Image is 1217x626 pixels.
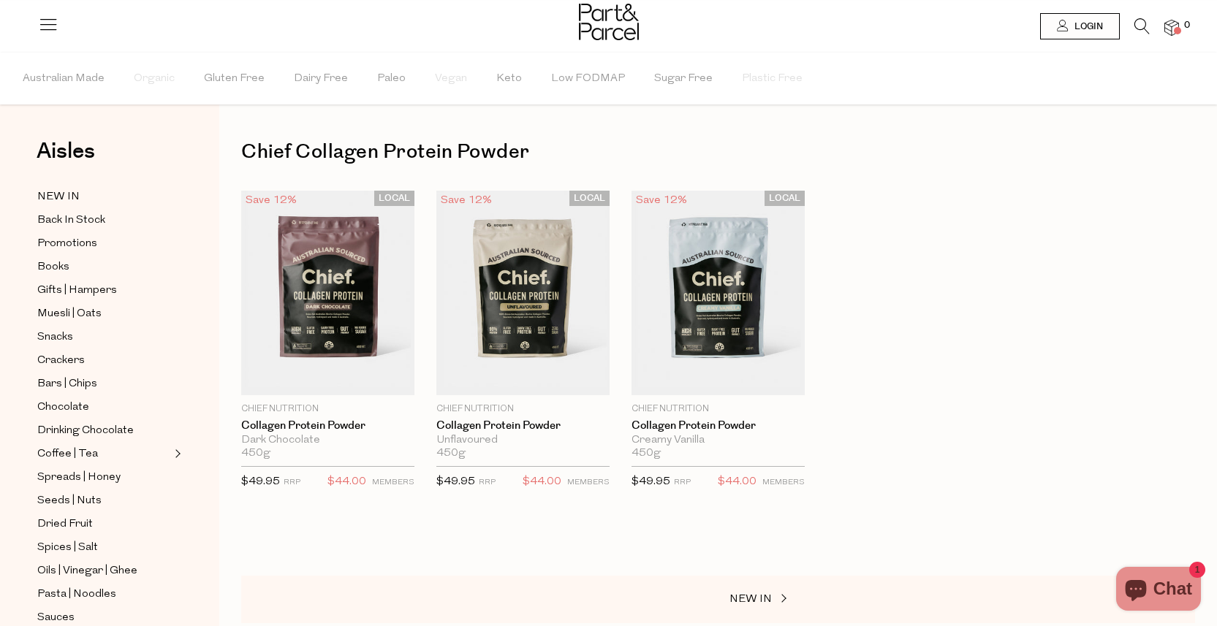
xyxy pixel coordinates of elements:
span: Keto [496,53,522,104]
span: Dried Fruit [37,516,93,533]
span: Plastic Free [742,53,803,104]
a: Aisles [37,140,95,177]
span: Snacks [37,329,73,346]
a: Collagen Protein Powder [241,419,414,432]
span: Promotions [37,235,97,253]
span: LOCAL [765,191,805,206]
a: Seeds | Nuts [37,492,170,510]
small: MEMBERS [372,478,414,486]
span: Back In Stock [37,212,105,229]
a: Promotions [37,234,170,253]
div: Save 12% [632,191,691,210]
span: Coffee | Tea [37,446,98,463]
span: $49.95 [632,476,670,487]
span: Muesli | Oats [37,305,102,323]
a: Spices | Salt [37,538,170,557]
img: Collagen Protein Powder [241,191,414,395]
a: Snacks [37,328,170,346]
span: Dairy Free [294,53,348,104]
a: Muesli | Oats [37,305,170,323]
span: Chocolate [37,399,89,416]
span: $49.95 [241,476,280,487]
img: Collagen Protein Powder [436,191,610,395]
span: Gluten Free [204,53,265,104]
span: Spreads | Honey [37,469,121,486]
a: Back In Stock [37,211,170,229]
span: $44.00 [718,473,757,492]
span: Bars | Chips [37,375,97,393]
span: 450g [241,447,270,460]
a: Collagen Protein Powder [436,419,610,432]
small: RRP [674,478,691,486]
small: MEMBERS [762,478,805,486]
a: Crackers [37,351,170,370]
span: Low FODMAP [551,53,625,104]
small: RRP [284,478,300,486]
span: $49.95 [436,476,475,487]
span: Seeds | Nuts [37,492,102,510]
inbox-online-store-chat: Shopify online store chat [1112,567,1205,614]
small: MEMBERS [567,478,610,486]
a: Login [1040,13,1120,39]
span: Sugar Free [654,53,713,104]
span: Login [1071,20,1103,33]
span: Aisles [37,135,95,167]
a: NEW IN [729,590,876,609]
span: 450g [436,447,466,460]
a: Books [37,258,170,276]
img: Collagen Protein Powder [632,191,805,395]
div: Save 12% [241,191,301,210]
img: Part&Parcel [579,4,639,40]
span: Australian Made [23,53,105,104]
a: Drinking Chocolate [37,421,170,440]
span: Drinking Chocolate [37,422,134,440]
span: Pasta | Noodles [37,586,116,603]
a: Coffee | Tea [37,445,170,463]
span: Books [37,259,69,276]
span: Organic [134,53,175,104]
a: Gifts | Hampers [37,281,170,299]
div: Save 12% [436,191,496,210]
span: $44.00 [523,473,561,492]
span: 450g [632,447,661,460]
span: $44.00 [327,473,366,492]
span: Vegan [435,53,467,104]
span: Spices | Salt [37,539,98,557]
p: Chief Nutrition [436,402,610,416]
div: Creamy Vanilla [632,434,805,447]
p: Chief Nutrition [241,402,414,416]
a: Oils | Vinegar | Ghee [37,562,170,580]
button: Expand/Collapse Coffee | Tea [171,445,181,462]
a: Chocolate [37,398,170,416]
span: NEW IN [729,594,772,605]
span: Gifts | Hampers [37,282,117,299]
p: Chief Nutrition [632,402,805,416]
span: LOCAL [374,191,414,206]
a: Dried Fruit [37,515,170,533]
a: Bars | Chips [37,375,170,393]
span: Oils | Vinegar | Ghee [37,562,137,580]
a: 0 [1164,20,1179,35]
a: Collagen Protein Powder [632,419,805,432]
div: Unflavoured [436,434,610,447]
span: LOCAL [569,191,610,206]
span: Paleo [377,53,406,104]
span: 0 [1180,19,1194,32]
a: Pasta | Noodles [37,585,170,603]
span: NEW IN [37,188,80,206]
a: Spreads | Honey [37,468,170,486]
h1: Chief Collagen Protein Powder [241,135,1195,169]
small: RRP [479,478,496,486]
span: Crackers [37,352,85,370]
div: Dark Chocolate [241,434,414,447]
a: NEW IN [37,188,170,206]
